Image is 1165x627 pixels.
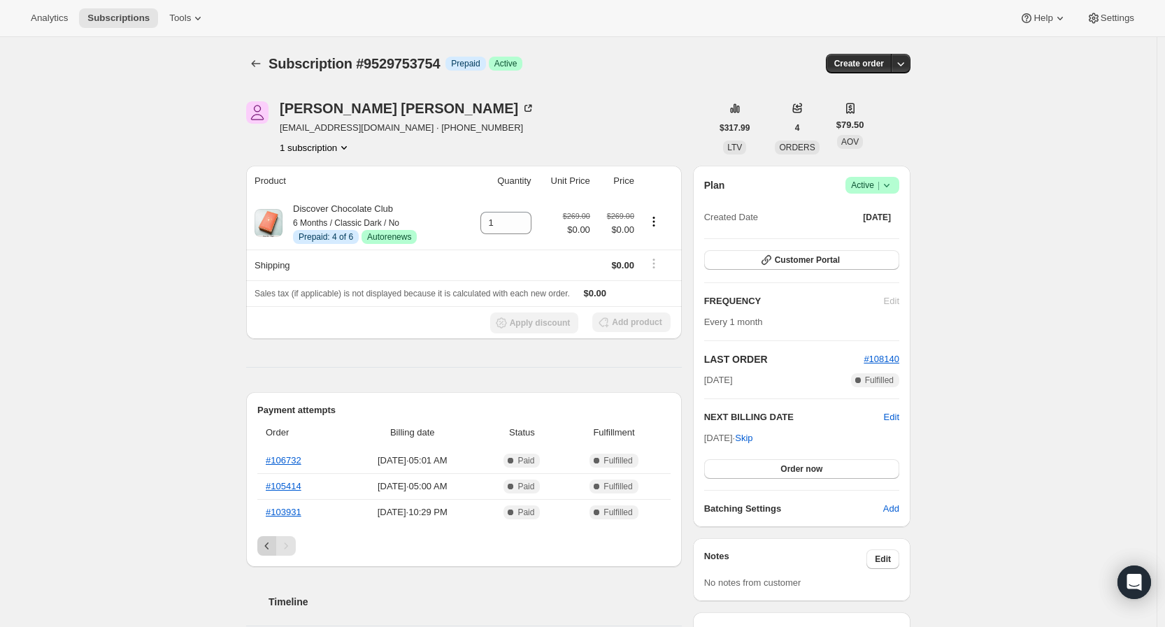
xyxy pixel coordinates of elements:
span: Fulfilled [603,507,632,518]
span: Analytics [31,13,68,24]
th: Price [594,166,638,196]
span: Edit [875,554,891,565]
button: Product actions [643,214,665,229]
span: $0.00 [611,260,634,271]
a: #108140 [864,354,899,364]
button: [DATE] [855,208,899,227]
button: Tools [161,8,213,28]
button: Create order [826,54,892,73]
div: [PERSON_NAME] [PERSON_NAME] [280,101,535,115]
span: AOV [841,137,859,147]
small: 6 Months / Classic Dark / No [293,218,399,228]
button: Settings [1078,8,1143,28]
h2: NEXT BILLING DATE [704,410,884,424]
span: [EMAIL_ADDRESS][DOMAIN_NAME] · [PHONE_NUMBER] [280,121,535,135]
span: Prepaid: 4 of 6 [299,231,353,243]
button: Analytics [22,8,76,28]
span: Every 1 month [704,317,763,327]
span: Paid [517,507,534,518]
span: ORDERS [779,143,815,152]
span: Skip [735,431,752,445]
small: $269.00 [607,212,634,220]
span: [DATE] · [704,433,753,443]
span: $79.50 [836,118,864,132]
button: Skip [727,427,761,449]
span: Autorenews [367,231,411,243]
button: Customer Portal [704,250,899,270]
span: $317.99 [720,122,750,134]
span: Sales tax (if applicable) is not displayed because it is calculated with each new order. [255,289,570,298]
span: Paid [517,481,534,492]
span: [DATE] · 05:01 AM [347,454,478,468]
span: Status [487,426,558,440]
span: [DATE] [704,373,733,387]
span: Active [494,58,517,69]
span: Fulfilled [603,455,632,466]
span: Active [851,178,894,192]
span: [DATE] · 05:00 AM [347,480,478,493]
button: $317.99 [711,118,758,138]
nav: Pagination [257,536,671,556]
span: | [878,180,880,191]
a: #103931 [266,507,301,517]
h2: FREQUENCY [704,294,884,308]
h2: LAST ORDER [704,352,864,366]
span: [DATE] [863,212,891,223]
span: No notes from customer [704,577,801,588]
span: Subscriptions [87,13,150,24]
span: LTV [727,143,742,152]
span: Help [1034,13,1052,24]
h6: Batching Settings [704,502,883,516]
span: Subscription #9529753754 [269,56,440,71]
button: 4 [787,118,808,138]
h2: Payment attempts [257,403,671,417]
span: Fulfilled [865,375,894,386]
button: Subscriptions [246,54,266,73]
span: Fulfillment [566,426,662,440]
div: Open Intercom Messenger [1117,565,1151,599]
span: Order now [780,463,822,475]
span: Create order [834,58,884,69]
small: $269.00 [563,212,590,220]
th: Unit Price [536,166,594,196]
span: $0.00 [563,223,590,237]
a: #105414 [266,481,301,491]
button: Previous [257,536,277,556]
th: Product [246,166,462,196]
span: $0.00 [599,223,634,237]
span: $0.00 [584,288,607,298]
span: Customer Portal [775,254,840,266]
img: product img [255,209,283,237]
button: Help [1011,8,1075,28]
button: Order now [704,459,899,479]
th: Order [257,417,343,448]
span: Paid [517,455,534,466]
span: Prepaid [451,58,480,69]
th: Quantity [462,166,536,196]
div: Discover Chocolate Club [283,202,417,244]
span: Tools [169,13,191,24]
span: Fletcher Davis [246,101,269,124]
h2: Timeline [269,595,682,609]
span: Settings [1101,13,1134,24]
span: [DATE] · 10:29 PM [347,505,478,519]
button: Subscriptions [79,8,158,28]
button: Add [875,498,908,520]
h3: Notes [704,549,867,569]
h2: Plan [704,178,725,192]
button: Shipping actions [643,256,665,271]
span: Fulfilled [603,481,632,492]
button: Edit [884,410,899,424]
th: Shipping [246,250,462,280]
span: Add [883,502,899,516]
span: Created Date [704,210,758,224]
button: Edit [866,549,899,569]
button: Product actions [280,140,351,154]
button: #108140 [864,352,899,366]
span: 4 [795,122,800,134]
span: Billing date [347,426,478,440]
a: #106732 [266,455,301,466]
